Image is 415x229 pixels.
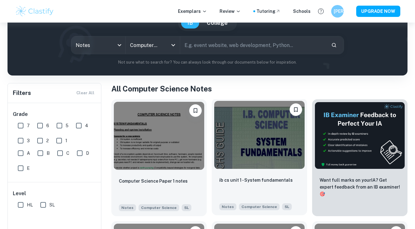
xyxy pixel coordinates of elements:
[315,102,405,169] img: Thumbnail
[219,203,236,210] span: Notes
[290,103,302,116] button: Bookmark
[27,201,33,208] span: HL
[66,122,68,129] span: 5
[329,40,339,50] button: Search
[27,122,30,129] span: 7
[46,122,49,129] span: 6
[256,8,281,15] a: Tutoring
[331,5,344,18] button: [PERSON_NAME]
[316,6,326,17] button: Help and Feedback
[169,41,178,49] button: Open
[65,137,67,144] span: 1
[181,17,199,29] button: IB
[178,8,207,15] p: Exemplars
[180,36,326,54] input: E.g. event website, web development, Python...
[27,165,30,172] span: E
[27,137,30,144] span: 3
[200,17,234,29] button: College
[111,83,407,94] h1: All Computer Science Notes
[139,204,179,211] span: Computer Science
[86,150,89,157] span: D
[111,99,207,216] a: BookmarkComputer Science Paper 1 notesNotesComputer ScienceSL
[66,150,69,157] span: C
[220,8,241,15] p: Review
[320,177,400,197] p: Want full marks on your IA ? Get expert feedback from an IB examiner!
[219,177,293,184] p: ib cs unit 1 - System fundamentals
[334,8,341,15] h6: [PERSON_NAME]
[214,101,305,169] img: Computer Science Notes example thumbnail: ib cs unit 1 - System fundamentals
[312,99,407,216] a: ThumbnailWant full marks on yourIA? Get expert feedback from an IB examiner!
[182,204,191,211] span: SL
[46,137,49,144] span: 2
[13,89,31,97] h6: Filters
[27,150,30,157] span: A
[282,203,292,210] span: SL
[85,122,88,129] span: 4
[71,36,125,54] div: Notes
[293,8,311,15] a: Schools
[47,150,50,157] span: B
[320,191,325,196] span: 🎯
[212,99,307,216] a: Bookmarkib cs unit 1 - System fundamentals NotesComputer ScienceSL
[119,178,188,185] p: Computer Science Paper 1 notes
[114,102,204,170] img: Computer Science Notes example thumbnail: Computer Science Paper 1 notes
[189,104,202,117] button: Bookmark
[13,59,402,65] p: Not sure what to search for? You can always look through our documents below for inspiration.
[13,111,97,118] h6: Grade
[49,201,55,208] span: SL
[119,204,136,211] span: Notes
[239,203,280,210] span: Computer Science
[13,190,97,197] h6: Level
[15,5,55,18] img: Clastify logo
[356,6,400,17] button: UPGRADE NOW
